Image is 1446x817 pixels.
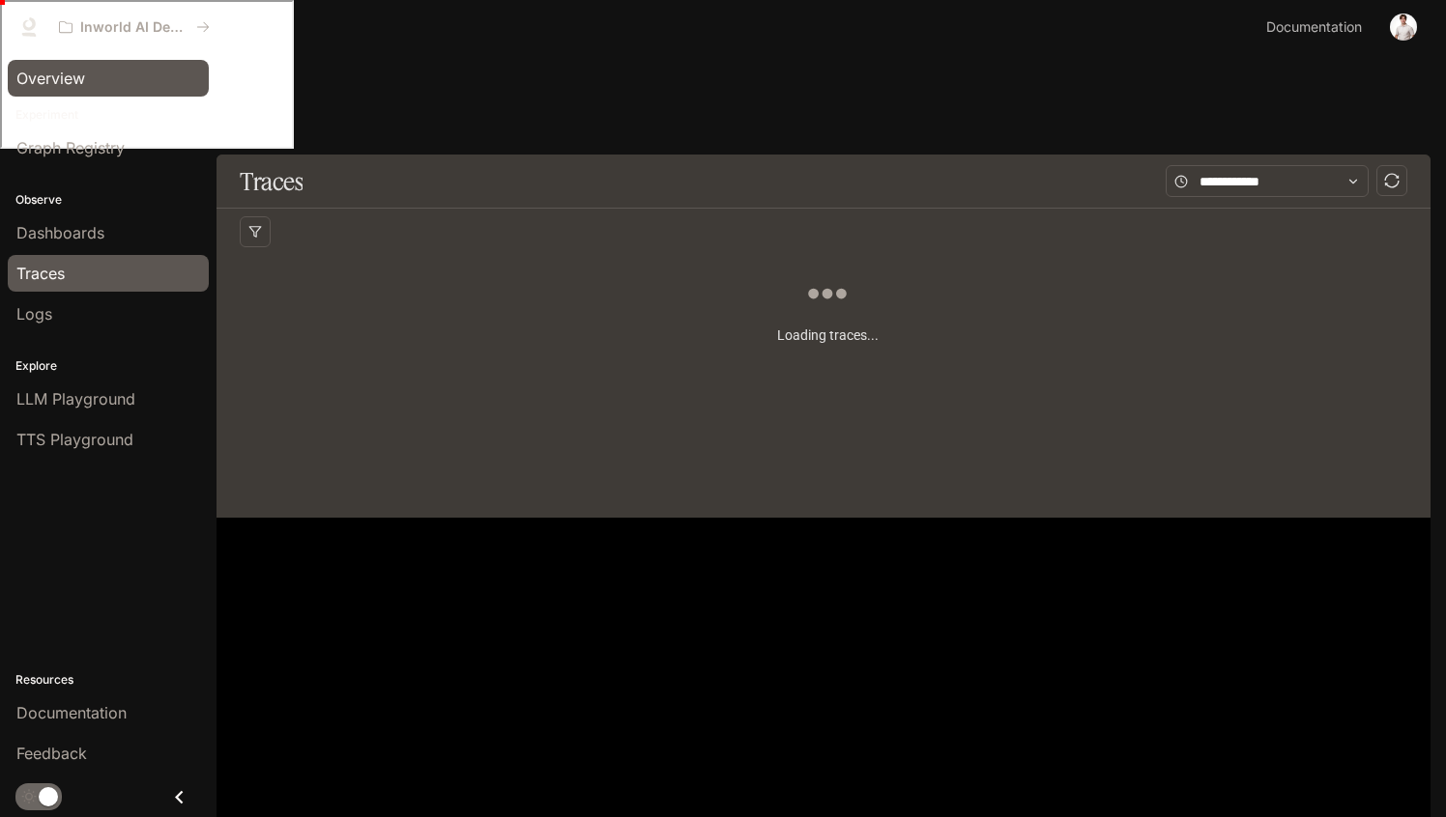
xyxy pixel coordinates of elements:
[80,19,188,36] p: Inworld AI Demos
[1384,8,1423,46] button: User avatar
[1390,14,1417,41] img: User avatar
[1384,173,1400,188] span: sync
[240,162,303,201] h1: Traces
[777,324,879,346] article: Loading traces...
[50,8,218,46] button: All workspaces
[1258,8,1376,46] a: Documentation
[1266,15,1362,40] span: Documentation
